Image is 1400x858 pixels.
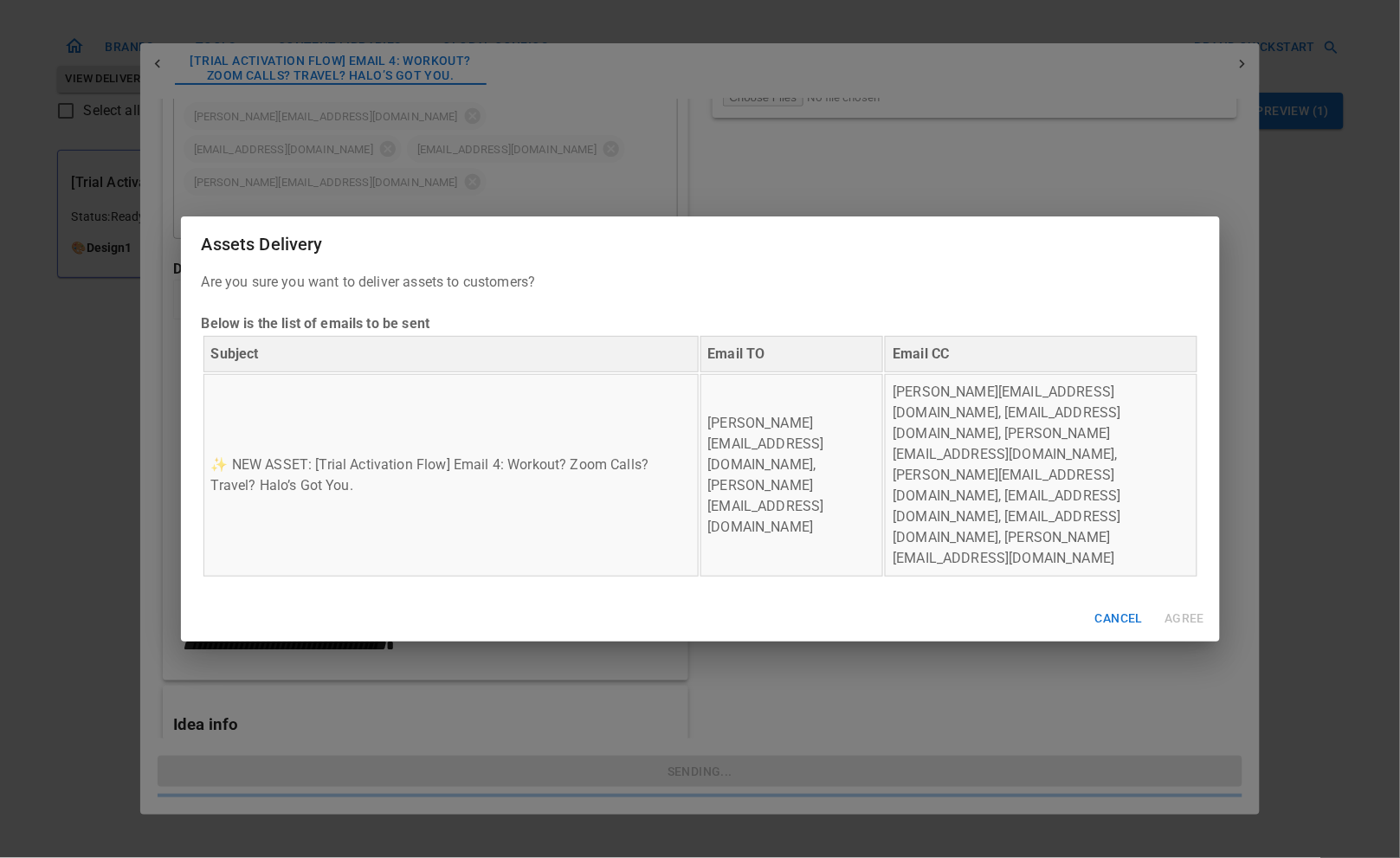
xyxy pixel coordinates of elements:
th: Subject [203,336,699,372]
b: Below is the list of emails to be sent [202,315,430,332]
button: Cancel [1088,603,1150,635]
td: [PERSON_NAME][EMAIL_ADDRESS][DOMAIN_NAME], [EMAIL_ADDRESS][DOMAIN_NAME], [PERSON_NAME][EMAIL_ADDR... [885,374,1197,577]
td: [PERSON_NAME][EMAIL_ADDRESS][DOMAIN_NAME], [PERSON_NAME][EMAIL_ADDRESS][DOMAIN_NAME] [700,374,884,577]
p: Are you sure you want to deliver assets to customers? [202,272,1199,578]
th: Email CC [885,336,1197,372]
td: ✨ NEW ASSET: [Trial Activation Flow] Email 4: Workout? Zoom Calls? Travel? Halo’s Got You. [203,374,699,577]
th: Email TO [700,336,884,372]
h2: Assets Delivery [181,216,1220,272]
